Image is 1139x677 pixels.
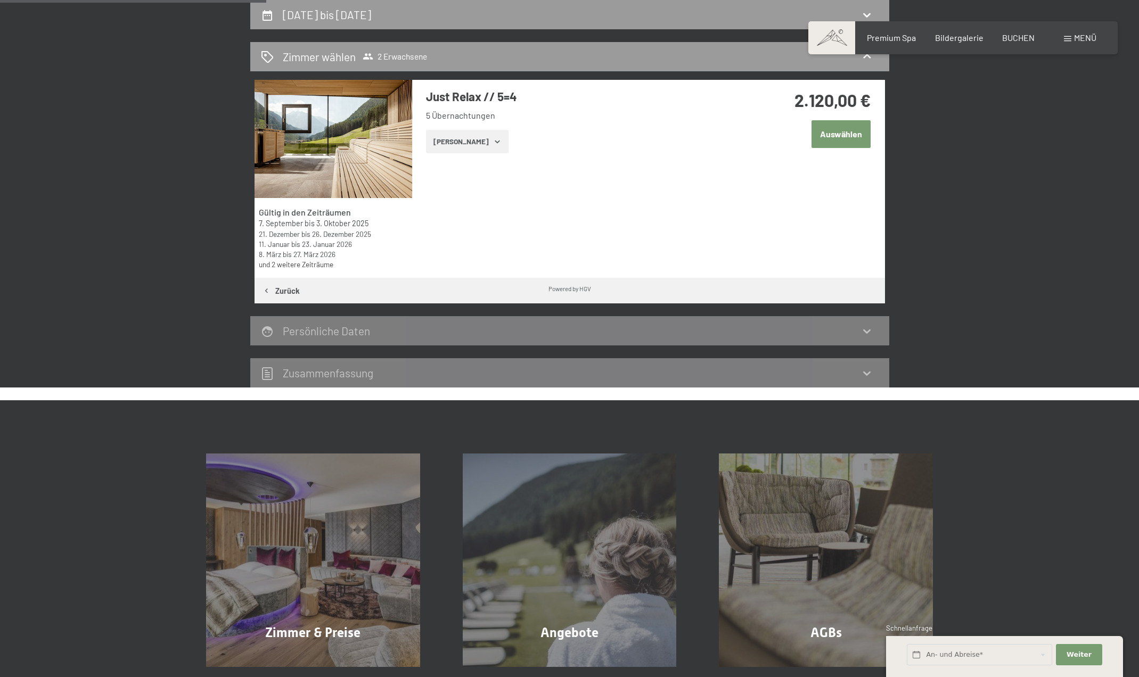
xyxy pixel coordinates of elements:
div: bis [259,249,407,259]
a: Buchung AGBs [698,453,954,667]
time: 21.12.2025 [259,229,300,238]
time: 23.01.2026 [302,240,352,249]
span: Weiter [1067,650,1092,659]
time: 11.01.2026 [259,240,290,249]
a: Bildergalerie [935,32,984,43]
img: mss_renderimg.php [255,80,412,198]
span: Schnellanfrage [886,624,932,632]
h2: Persönliche Daten [283,324,370,337]
span: Mehr erfahren [283,655,348,667]
span: Mehr erfahren [796,655,862,667]
h2: Zusammen­fassung [283,366,373,379]
a: BUCHEN [1002,32,1035,43]
span: 1 [885,651,888,660]
button: [PERSON_NAME] [426,130,509,153]
a: und 2 weitere Zeiträume [259,260,333,269]
li: 5 Übernachtungen [426,110,743,121]
h2: [DATE] bis [DATE] [283,8,371,21]
a: Buchung Zimmer & Preise [185,453,441,667]
span: Angebote [540,625,599,640]
div: bis [259,229,407,239]
div: Powered by HGV [548,284,591,293]
span: Mehr erfahren [539,655,605,667]
span: 2 Erwachsene [363,51,427,62]
div: bis [259,239,407,249]
span: Menü [1074,32,1096,43]
time: 27.03.2026 [293,250,335,259]
time: 07.09.2025 [259,219,303,228]
span: Einwilligung Marketing* [468,364,555,375]
time: 03.10.2025 [316,219,368,228]
h3: Just Relax // 5=4 [426,88,743,105]
strong: Gültig in den Zeiträumen [259,207,351,217]
h2: Zimmer wählen [283,49,356,64]
span: Zimmer & Preise [265,625,360,640]
time: 26.12.2025 [312,229,371,238]
div: bis [259,218,407,229]
button: Weiter [1056,644,1102,666]
span: AGBs [810,625,842,640]
a: Buchung Angebote [441,453,698,667]
a: Premium Spa [867,32,916,43]
button: Zurück [255,278,308,303]
time: 08.03.2026 [259,250,281,259]
button: Auswählen [812,120,871,147]
strong: 2.120,00 € [794,90,871,110]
